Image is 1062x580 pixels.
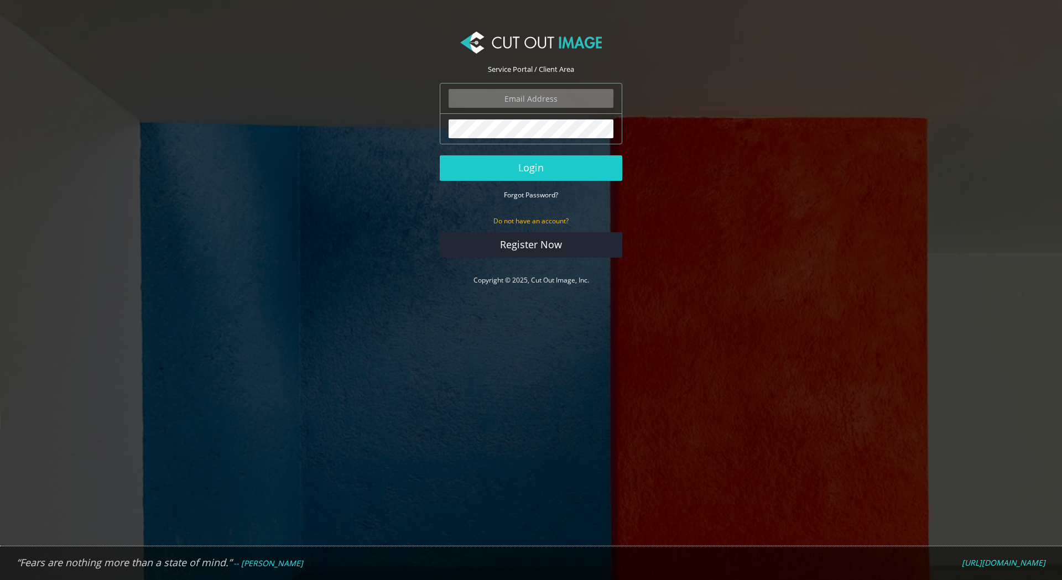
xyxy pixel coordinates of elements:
em: -- [PERSON_NAME] [233,558,303,568]
a: [URL][DOMAIN_NAME] [962,558,1045,568]
a: Forgot Password? [504,190,558,200]
a: Copyright © 2025, Cut Out Image, Inc. [473,275,589,285]
button: Login [440,155,622,181]
img: Cut Out Image [460,32,602,54]
small: Do not have an account? [493,216,569,226]
em: “Fears are nothing more than a state of mind.” [17,556,232,569]
span: Service Portal / Client Area [488,64,574,74]
input: Email Address [449,89,613,108]
a: Register Now [440,232,622,258]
